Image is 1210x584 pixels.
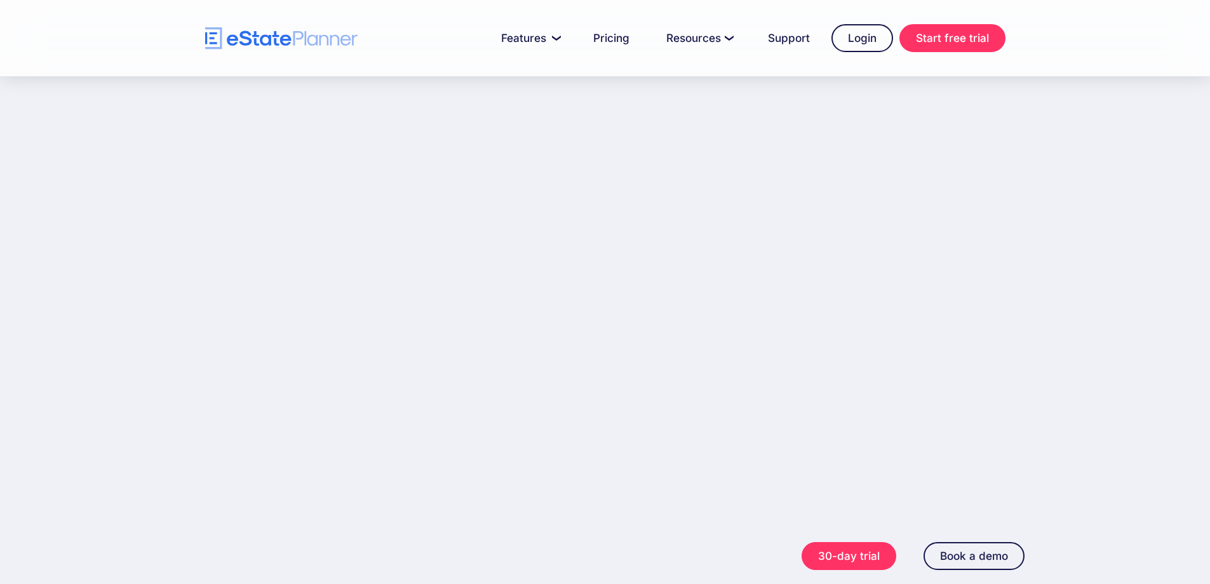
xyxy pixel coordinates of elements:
a: Login [831,24,893,52]
a: Support [753,25,825,51]
a: 30-day trial [802,542,896,570]
a: Resources [651,25,746,51]
a: Pricing [578,25,645,51]
a: home [205,27,358,50]
a: Features [486,25,572,51]
a: Start free trial [899,24,1005,52]
a: Book a demo [924,542,1025,570]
